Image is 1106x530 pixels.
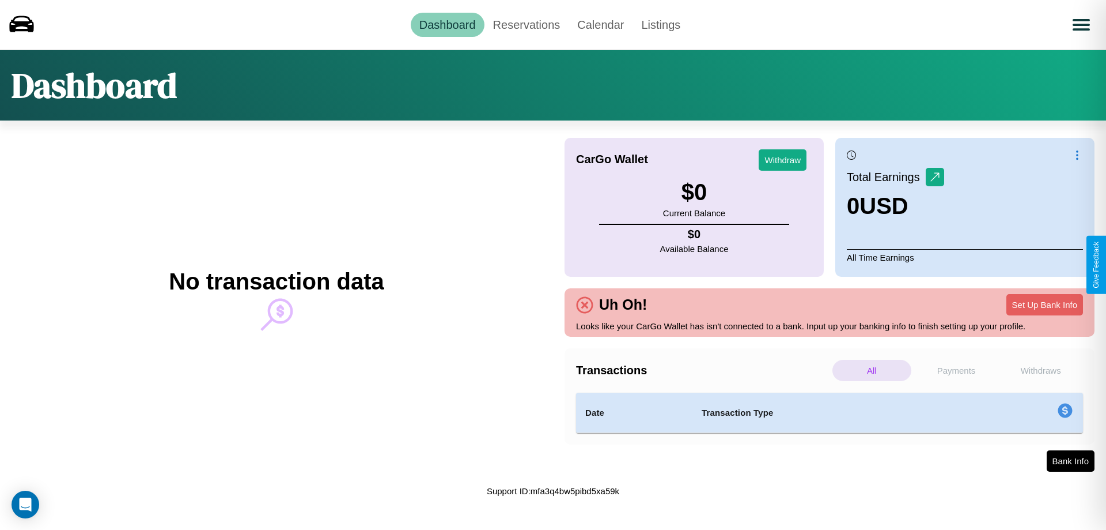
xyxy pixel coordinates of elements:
a: Listings [632,13,689,37]
div: Open Intercom Messenger [12,491,39,518]
h3: $ 0 [663,179,725,205]
h4: CarGo Wallet [576,153,648,166]
p: Withdraws [1001,360,1080,381]
h4: $ 0 [660,228,729,241]
p: Looks like your CarGo Wallet has isn't connected to a bank. Input up your banking info to finish ... [576,318,1083,334]
h3: 0 USD [847,193,944,219]
a: Dashboard [411,13,484,37]
h4: Uh Oh! [593,296,653,313]
table: simple table [576,393,1083,433]
p: Available Balance [660,241,729,257]
button: Set Up Bank Info [1006,294,1083,315]
h2: No transaction data [169,269,384,295]
button: Open menu [1065,9,1097,41]
p: Payments [917,360,996,381]
a: Reservations [484,13,569,37]
p: Current Balance [663,205,725,221]
h1: Dashboard [12,62,177,109]
h4: Date [585,406,683,420]
h4: Transaction Type [702,406,963,420]
h4: Transactions [576,364,829,377]
p: Total Earnings [847,167,926,187]
p: All Time Earnings [847,249,1083,265]
p: Support ID: mfa3q4bw5pibd5xa59k [487,483,619,499]
div: Give Feedback [1092,242,1100,288]
button: Withdraw [759,149,806,171]
p: All [832,360,911,381]
button: Bank Info [1047,450,1094,472]
a: Calendar [569,13,632,37]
